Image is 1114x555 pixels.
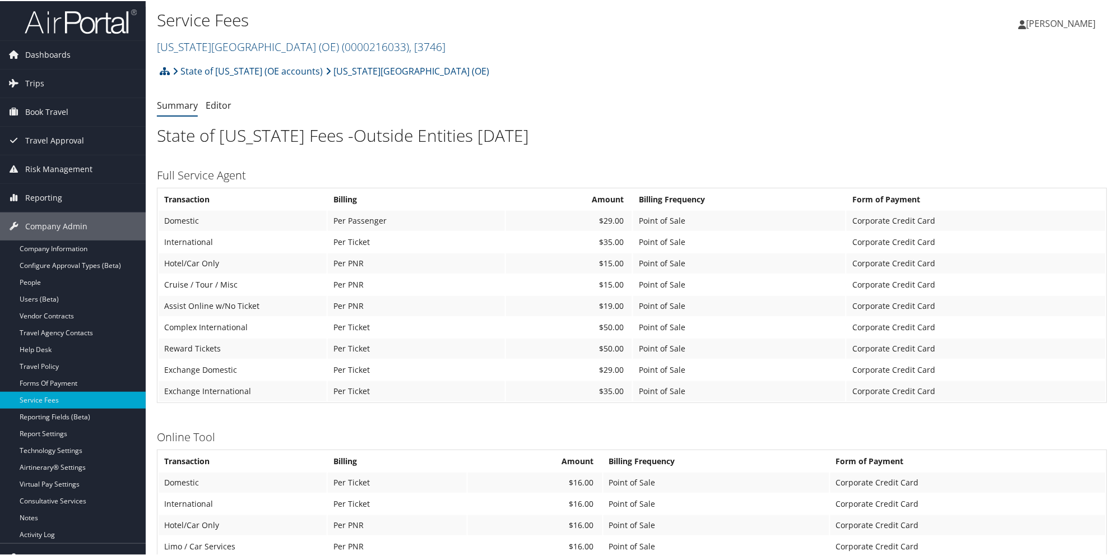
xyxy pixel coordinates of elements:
[847,231,1106,251] td: Corporate Credit Card
[604,471,829,492] td: Point of Sale
[506,188,632,209] th: Amount
[506,252,632,272] td: $15.00
[328,450,467,470] th: Billing
[25,7,137,34] img: airportal-logo.png
[157,428,1107,444] h3: Online Tool
[506,274,632,294] td: $15.00
[328,210,505,230] td: Per Passenger
[159,231,327,251] td: International
[157,123,1107,146] h1: State of [US_STATE] Fees -Outside Entities [DATE]
[328,316,505,336] td: Per Ticket
[633,359,846,379] td: Point of Sale
[633,295,846,315] td: Point of Sale
[633,337,846,358] td: Point of Sale
[1027,16,1096,29] span: [PERSON_NAME]
[159,514,327,534] td: Hotel/Car Only
[159,359,327,379] td: Exchange Domestic
[159,471,327,492] td: Domestic
[25,211,87,239] span: Company Admin
[328,188,505,209] th: Billing
[830,450,1106,470] th: Form of Payment
[159,295,327,315] td: Assist Online w/No Ticket
[409,38,445,53] span: , [ 3746 ]
[159,252,327,272] td: Hotel/Car Only
[159,380,327,400] td: Exchange International
[633,380,846,400] td: Point of Sale
[206,98,231,110] a: Editor
[157,7,791,31] h1: Service Fees
[25,126,84,154] span: Travel Approval
[25,183,62,211] span: Reporting
[847,252,1106,272] td: Corporate Credit Card
[604,450,829,470] th: Billing Frequency
[633,274,846,294] td: Point of Sale
[847,274,1106,294] td: Corporate Credit Card
[633,252,846,272] td: Point of Sale
[506,380,632,400] td: $35.00
[847,359,1106,379] td: Corporate Credit Card
[159,450,327,470] th: Transaction
[25,40,71,68] span: Dashboards
[328,493,467,513] td: Per Ticket
[328,231,505,251] td: Per Ticket
[633,316,846,336] td: Point of Sale
[157,38,445,53] a: [US_STATE][GEOGRAPHIC_DATA] (OE)
[328,471,467,492] td: Per Ticket
[173,59,323,81] a: State of [US_STATE] (OE accounts)
[633,188,846,209] th: Billing Frequency
[159,210,327,230] td: Domestic
[847,316,1106,336] td: Corporate Credit Card
[633,210,846,230] td: Point of Sale
[506,337,632,358] td: $50.00
[468,471,602,492] td: $16.00
[847,295,1106,315] td: Corporate Credit Card
[328,359,505,379] td: Per Ticket
[159,493,327,513] td: International
[468,493,602,513] td: $16.00
[830,471,1106,492] td: Corporate Credit Card
[25,97,68,125] span: Book Travel
[506,210,632,230] td: $29.00
[847,380,1106,400] td: Corporate Credit Card
[25,68,44,96] span: Trips
[506,295,632,315] td: $19.00
[159,274,327,294] td: Cruise / Tour / Misc
[328,514,467,534] td: Per PNR
[157,166,1107,182] h3: Full Service Agent
[328,252,505,272] td: Per PNR
[328,274,505,294] td: Per PNR
[342,38,409,53] span: ( 0000216033 )
[159,337,327,358] td: Reward Tickets
[506,231,632,251] td: $35.00
[847,210,1106,230] td: Corporate Credit Card
[328,337,505,358] td: Per Ticket
[633,231,846,251] td: Point of Sale
[326,59,489,81] a: [US_STATE][GEOGRAPHIC_DATA] (OE)
[468,450,602,470] th: Amount
[25,154,92,182] span: Risk Management
[157,98,198,110] a: Summary
[847,188,1106,209] th: Form of Payment
[468,514,602,534] td: $16.00
[604,493,829,513] td: Point of Sale
[847,337,1106,358] td: Corporate Credit Card
[328,295,505,315] td: Per PNR
[159,316,327,336] td: Complex International
[604,514,829,534] td: Point of Sale
[328,380,505,400] td: Per Ticket
[1019,6,1107,39] a: [PERSON_NAME]
[506,316,632,336] td: $50.00
[159,188,327,209] th: Transaction
[830,514,1106,534] td: Corporate Credit Card
[506,359,632,379] td: $29.00
[830,493,1106,513] td: Corporate Credit Card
